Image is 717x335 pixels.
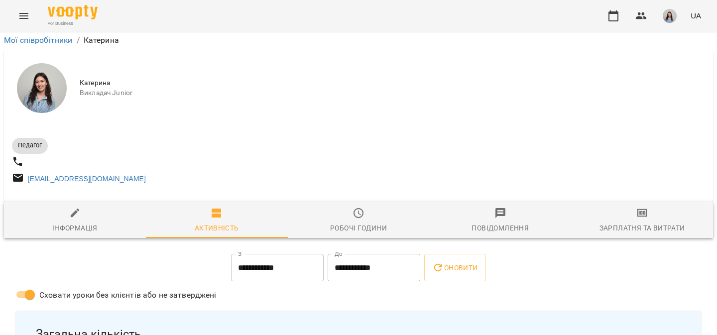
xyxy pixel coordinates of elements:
li: / [77,34,80,46]
div: Зарплатня та Витрати [599,222,685,234]
img: Катерина [17,63,67,113]
span: Сховати уроки без клієнтів або не затверджені [39,289,217,301]
span: UA [691,10,701,21]
button: UA [687,6,705,25]
span: Викладач Junior [80,88,705,98]
div: Інформація [52,222,98,234]
span: Оновити [432,262,478,274]
button: Menu [12,4,36,28]
span: For Business [48,20,98,27]
div: Повідомлення [472,222,529,234]
nav: breadcrumb [4,34,713,46]
img: Voopty Logo [48,5,98,19]
span: Катерина [80,78,705,88]
span: Педагог [12,141,48,150]
button: Оновити [424,254,485,282]
div: Активність [195,222,239,234]
img: 00729b20cbacae7f74f09ddf478bc520.jpg [663,9,677,23]
div: Робочі години [330,222,387,234]
p: Катерина [84,34,119,46]
a: Мої співробітники [4,35,73,45]
a: [EMAIL_ADDRESS][DOMAIN_NAME] [28,175,146,183]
